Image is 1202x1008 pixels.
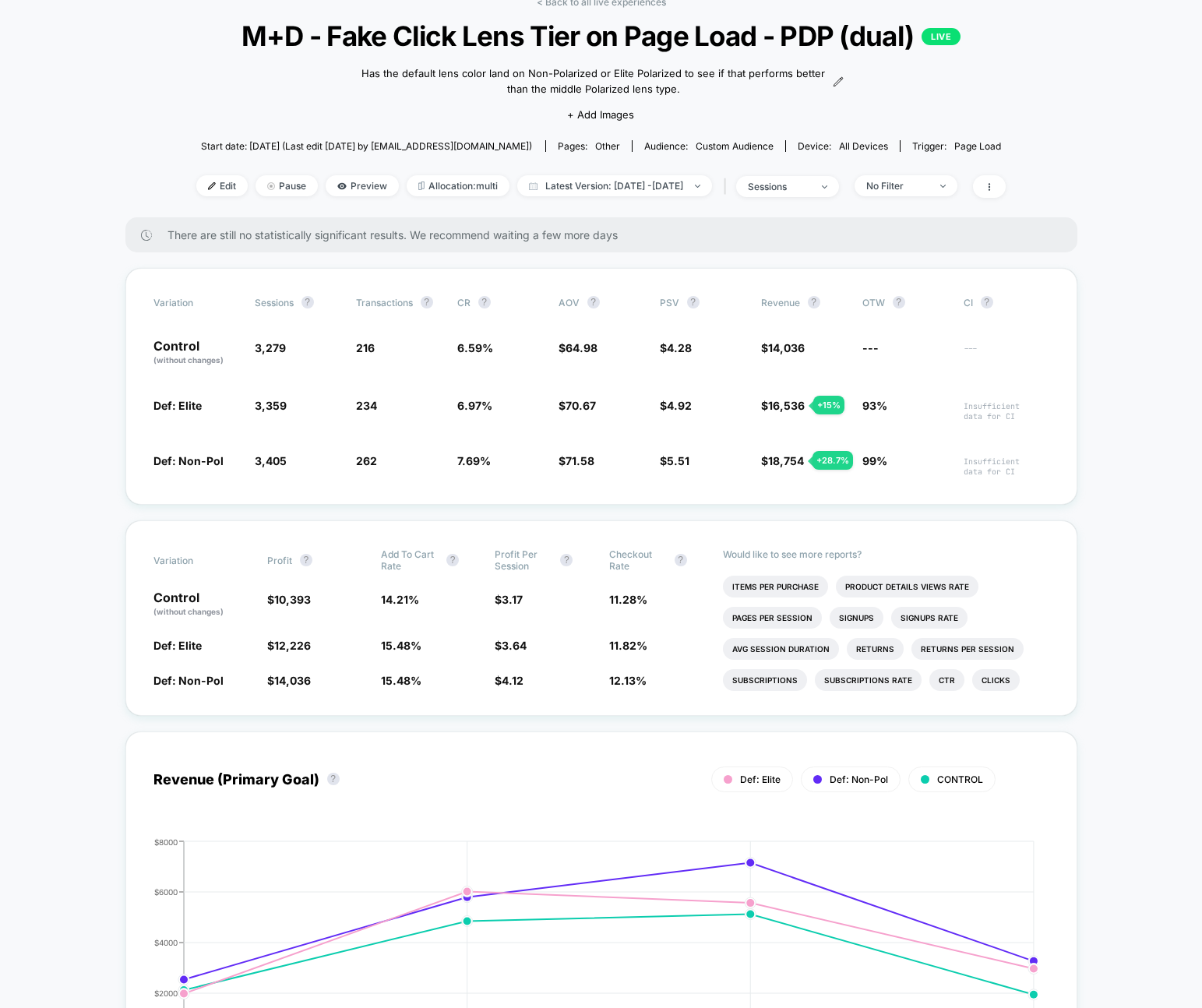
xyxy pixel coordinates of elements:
[567,108,634,121] span: + Add Images
[609,593,647,606] span: 11.28 %
[381,639,421,652] span: 15.48 %
[839,140,888,152] span: all devices
[327,773,340,785] button: ?
[495,639,527,652] span: $
[785,140,900,152] span: Device:
[566,341,597,354] span: 64.98
[808,296,820,308] button: ?
[495,548,552,572] span: Profit Per Session
[912,140,1001,152] div: Trigger:
[768,454,804,467] span: 18,754
[862,341,879,354] span: ---
[381,593,419,606] span: 14.21 %
[267,182,275,190] img: end
[822,185,827,189] img: end
[154,837,178,847] tspan: $8000
[255,341,286,354] span: 3,279
[922,28,961,45] p: LIVE
[153,399,202,412] span: Def: Elite
[495,674,523,687] span: $
[478,296,491,308] button: ?
[862,296,948,308] span: OTW
[695,185,700,188] img: end
[153,674,224,687] span: Def: Non-Pol
[418,182,425,190] img: rebalance
[208,182,216,190] img: edit
[274,674,311,687] span: 14,036
[748,181,810,192] div: sessions
[559,454,594,467] span: $
[964,344,1049,366] span: ---
[154,938,178,947] tspan: $4000
[301,296,314,308] button: ?
[255,297,294,308] span: Sessions
[972,669,1020,691] li: Clicks
[153,296,239,308] span: Variation
[937,774,983,785] span: CONTROL
[761,399,805,412] span: $
[153,454,224,467] span: Def: Non-Pol
[587,296,600,308] button: ?
[326,175,399,196] span: Preview
[256,175,318,196] span: Pause
[761,454,804,467] span: $
[356,454,377,467] span: 262
[446,554,459,566] button: ?
[196,175,248,196] span: Edit
[815,669,922,691] li: Subscriptions Rate
[153,548,239,572] span: Variation
[502,674,523,687] span: 4.12
[237,19,965,52] span: M+D - Fake Click Lens Tier on Page Load - PDP (dual)
[457,454,491,467] span: 7.69 %
[595,140,620,152] span: other
[566,399,596,412] span: 70.67
[812,451,853,470] div: + 28.7 %
[893,296,905,308] button: ?
[517,175,712,196] span: Latest Version: [DATE] - [DATE]
[358,66,829,97] span: Has the default lens color land on Non-Polarized or Elite Polarized to see if that performs bette...
[267,674,311,687] span: $
[457,341,493,354] span: 6.59 %
[502,593,523,606] span: 3.17
[740,774,781,785] span: Def: Elite
[696,140,774,152] span: Custom Audience
[356,297,413,308] span: Transactions
[274,639,311,652] span: 12,226
[644,140,774,152] div: Audience:
[154,989,178,998] tspan: $2000
[407,175,509,196] span: Allocation: multi
[609,674,647,687] span: 12.13 %
[267,555,292,566] span: Profit
[720,175,736,198] span: |
[761,297,800,308] span: Revenue
[153,591,252,618] p: Control
[153,355,224,365] span: (without changes)
[154,887,178,897] tspan: $6000
[529,182,538,190] img: calendar
[964,296,1049,308] span: CI
[560,554,573,566] button: ?
[381,548,439,572] span: Add To Cart Rate
[723,669,807,691] li: Subscriptions
[660,399,692,412] span: $
[964,456,1049,477] span: Insufficient data for CI
[356,341,375,354] span: 216
[255,399,287,412] span: 3,359
[201,140,532,152] span: Start date: [DATE] (Last edit [DATE] by [EMAIL_ADDRESS][DOMAIN_NAME])
[167,228,1046,241] span: There are still no statistically significant results. We recommend waiting a few more days
[559,399,596,412] span: $
[667,454,689,467] span: 5.51
[847,638,904,660] li: Returns
[723,638,839,660] li: Avg Session Duration
[940,185,946,188] img: end
[457,399,492,412] span: 6.97 %
[566,454,594,467] span: 71.58
[891,607,968,629] li: Signups Rate
[675,554,687,566] button: ?
[381,674,421,687] span: 15.48 %
[862,399,887,412] span: 93%
[153,639,202,652] span: Def: Elite
[300,554,312,566] button: ?
[667,399,692,412] span: 4.92
[660,297,679,308] span: PSV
